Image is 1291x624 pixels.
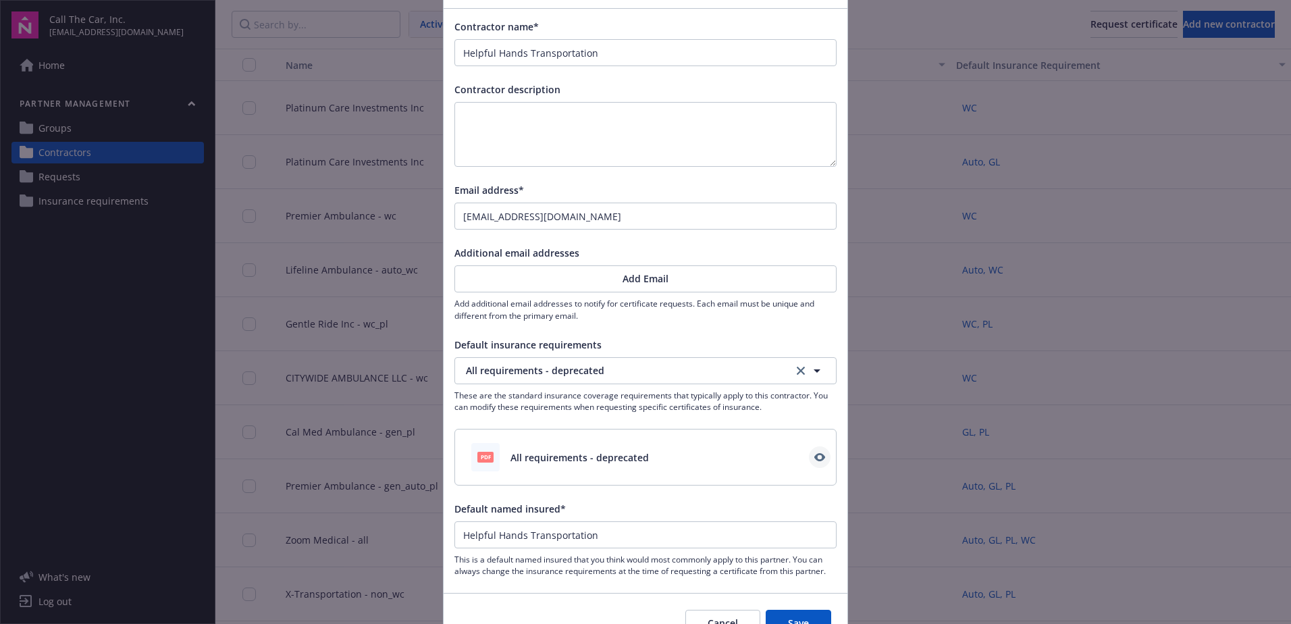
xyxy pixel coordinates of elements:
[477,452,494,462] span: pdf
[454,338,602,351] span: Default insurance requirements
[793,363,809,379] a: clear selection
[454,20,539,33] span: Contractor name*
[454,265,837,292] button: Add Email
[454,246,579,259] span: Additional email addresses
[454,502,566,515] span: Default named insured*
[454,298,837,321] span: Add additional email addresses to notify for certificate requests. Each email must be unique and ...
[809,446,831,468] a: View
[454,554,837,577] span: This is a default named insured that you think would most commonly apply to this partner. You can...
[454,357,837,384] button: All requirements - deprecatedclear selection
[466,363,774,378] span: All requirements - deprecated
[454,184,524,197] span: Email address*
[454,83,560,96] span: Contractor description
[510,450,649,465] span: All requirements - deprecated
[454,390,837,413] span: These are the standard insurance coverage requirements that typically apply to this contractor. Y...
